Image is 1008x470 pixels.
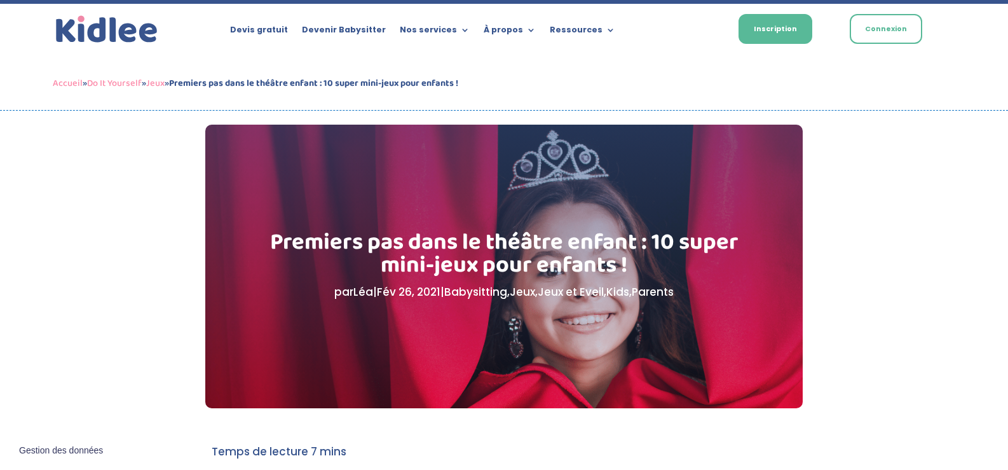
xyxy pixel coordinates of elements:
h1: Premiers pas dans le théâtre enfant : 10 super mini-jeux pour enfants ! [269,231,739,283]
a: Jeux [510,284,535,300]
button: Gestion des données [11,438,111,464]
a: Jeux et Eveil [538,284,604,300]
a: Kids [606,284,629,300]
a: Babysitting [444,284,507,300]
span: Gestion des données [19,445,103,457]
a: Parents [632,284,674,300]
span: Fév 26, 2021 [377,284,440,300]
a: Léa [353,284,373,300]
p: par | | , , , , [269,283,739,301]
